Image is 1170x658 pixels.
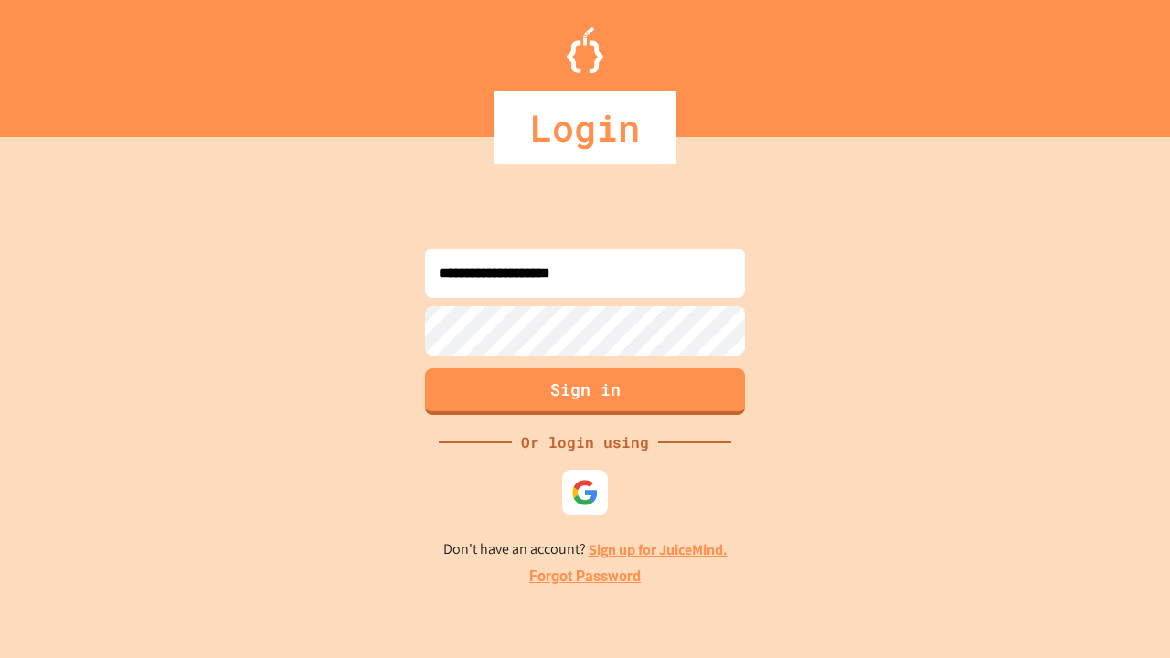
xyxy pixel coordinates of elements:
a: Forgot Password [529,566,641,588]
button: Sign in [425,368,745,415]
a: Sign up for JuiceMind. [589,540,728,559]
img: google-icon.svg [571,479,599,506]
div: Login [494,91,676,164]
p: Don't have an account? [443,538,728,561]
div: Or login using [512,431,658,453]
img: Logo.svg [567,27,603,73]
